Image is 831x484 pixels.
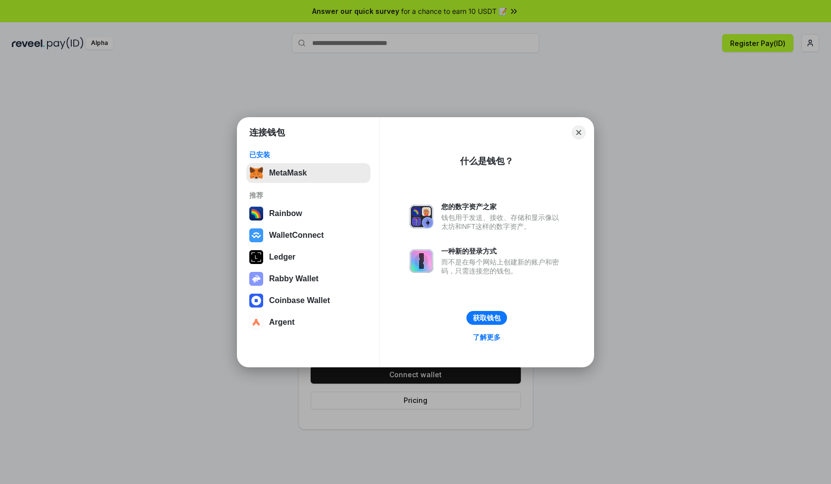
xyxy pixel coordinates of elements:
[249,166,263,180] img: svg+xml,%3Csvg%20fill%3D%22none%22%20height%3D%2233%22%20viewBox%3D%220%200%2035%2033%22%20width%...
[246,247,370,267] button: Ledger
[269,274,319,283] div: Rabby Wallet
[249,127,285,138] h1: 连接钱包
[466,311,507,325] button: 获取钱包
[441,213,564,231] div: 钱包用于发送、接收、存储和显示像以太坊和NFT这样的数字资产。
[460,155,513,167] div: 什么是钱包？
[246,312,370,332] button: Argent
[249,250,263,264] img: svg+xml,%3Csvg%20xmlns%3D%22http%3A%2F%2Fwww.w3.org%2F2000%2Fsvg%22%20width%3D%2228%22%20height%3...
[441,258,564,275] div: 而不是在每个网站上创建新的账户和密码，只需连接您的钱包。
[572,126,586,139] button: Close
[246,163,370,183] button: MetaMask
[410,249,433,273] img: svg+xml,%3Csvg%20xmlns%3D%22http%3A%2F%2Fwww.w3.org%2F2000%2Fsvg%22%20fill%3D%22none%22%20viewBox...
[269,296,330,305] div: Coinbase Wallet
[269,231,324,240] div: WalletConnect
[473,333,501,342] div: 了解更多
[467,331,507,344] a: 了解更多
[410,205,433,228] img: svg+xml,%3Csvg%20xmlns%3D%22http%3A%2F%2Fwww.w3.org%2F2000%2Fsvg%22%20fill%3D%22none%22%20viewBox...
[249,207,263,220] img: svg+xml,%3Csvg%20width%3D%22120%22%20height%3D%22120%22%20viewBox%3D%220%200%20120%20120%22%20fil...
[441,247,564,256] div: 一种新的登录方式
[249,315,263,329] img: svg+xml,%3Csvg%20width%3D%2228%22%20height%3D%2228%22%20viewBox%3D%220%200%2028%2028%22%20fill%3D...
[246,225,370,245] button: WalletConnect
[249,191,368,200] div: 推荐
[269,169,307,177] div: MetaMask
[473,313,501,322] div: 获取钱包
[269,253,295,262] div: Ledger
[249,272,263,286] img: svg+xml,%3Csvg%20xmlns%3D%22http%3A%2F%2Fwww.w3.org%2F2000%2Fsvg%22%20fill%3D%22none%22%20viewBox...
[249,150,368,159] div: 已安装
[246,204,370,223] button: Rainbow
[269,318,295,327] div: Argent
[249,294,263,308] img: svg+xml,%3Csvg%20width%3D%2228%22%20height%3D%2228%22%20viewBox%3D%220%200%2028%2028%22%20fill%3D...
[249,228,263,242] img: svg+xml,%3Csvg%20width%3D%2228%22%20height%3D%2228%22%20viewBox%3D%220%200%2028%2028%22%20fill%3D...
[246,269,370,289] button: Rabby Wallet
[441,202,564,211] div: 您的数字资产之家
[246,291,370,310] button: Coinbase Wallet
[269,209,302,218] div: Rainbow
